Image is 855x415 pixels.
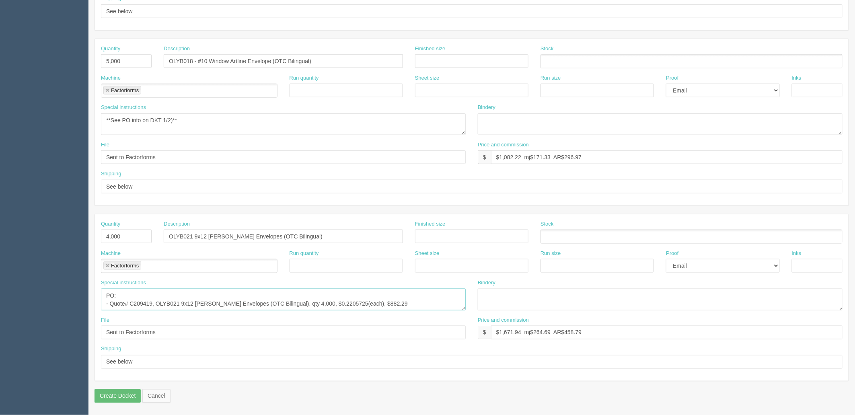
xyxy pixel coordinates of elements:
label: Stock [541,220,554,228]
div: $ [478,150,491,164]
label: Price and commission [478,316,529,324]
label: Run size [541,74,561,82]
label: Finished size [415,45,446,53]
label: Price and commission [478,141,529,149]
label: Finished size [415,220,446,228]
label: Inks [792,250,802,257]
label: File [101,141,109,149]
label: File [101,316,109,324]
div: Factorforms [111,88,139,93]
input: Create Docket [95,389,141,403]
label: Description [164,220,190,228]
textarea: PO: - Quote# C209418, OLYB018 - #10 Window Artline Envelope (OTC Bilingual), qty 5,000, $0.114218... [101,113,466,135]
label: Proof [666,250,678,257]
label: Run quantity [290,74,319,82]
label: Shipping [101,170,121,178]
label: Machine [101,74,121,82]
label: Bindery [478,104,495,111]
label: Stock [541,45,554,53]
label: Sheet size [415,250,440,257]
label: Special instructions [101,279,146,287]
label: Inks [792,74,802,82]
textarea: PO: - Quote# C209419, OLYB021 9x12 [PERSON_NAME] Envelopes (OTC Bilingual), qty 4,000, $0.2205725... [101,289,466,310]
label: Sheet size [415,74,440,82]
a: Cancel [142,389,171,403]
label: Quantity [101,220,120,228]
label: Proof [666,74,678,82]
div: $ [478,326,491,339]
label: Quantity [101,45,120,53]
label: Shipping [101,345,121,353]
label: Special instructions [101,104,146,111]
label: Description [164,45,190,53]
label: Run size [541,250,561,257]
div: Factorforms [111,263,139,268]
span: translation missing: en.helpers.links.cancel [148,393,165,399]
label: Run quantity [290,250,319,257]
label: Bindery [478,279,495,287]
label: Machine [101,250,121,257]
